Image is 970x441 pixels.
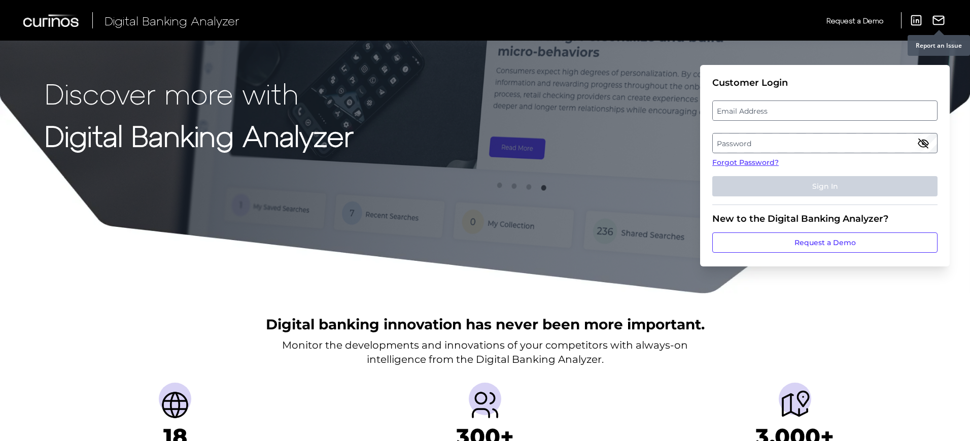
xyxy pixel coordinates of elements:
a: Request a Demo [712,232,938,253]
a: Request a Demo [826,12,883,29]
span: Digital Banking Analyzer [105,13,239,28]
img: Countries [159,389,191,421]
img: Providers [469,389,501,421]
p: Monitor the developments and innovations of your competitors with always-on intelligence from the... [282,338,688,366]
span: Request a Demo [826,16,883,25]
img: Journeys [779,389,811,421]
a: Forgot Password? [712,157,938,168]
h2: Digital banking innovation has never been more important. [266,315,705,334]
label: Password [713,134,937,152]
div: Customer Login [712,77,938,88]
button: Sign In [712,176,938,196]
div: New to the Digital Banking Analyzer? [712,213,938,224]
img: Curinos [23,14,80,27]
label: Email Address [713,101,937,120]
p: Discover more with [45,77,354,109]
div: Report an Issue [908,35,970,56]
strong: Digital Banking Analyzer [45,118,354,152]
